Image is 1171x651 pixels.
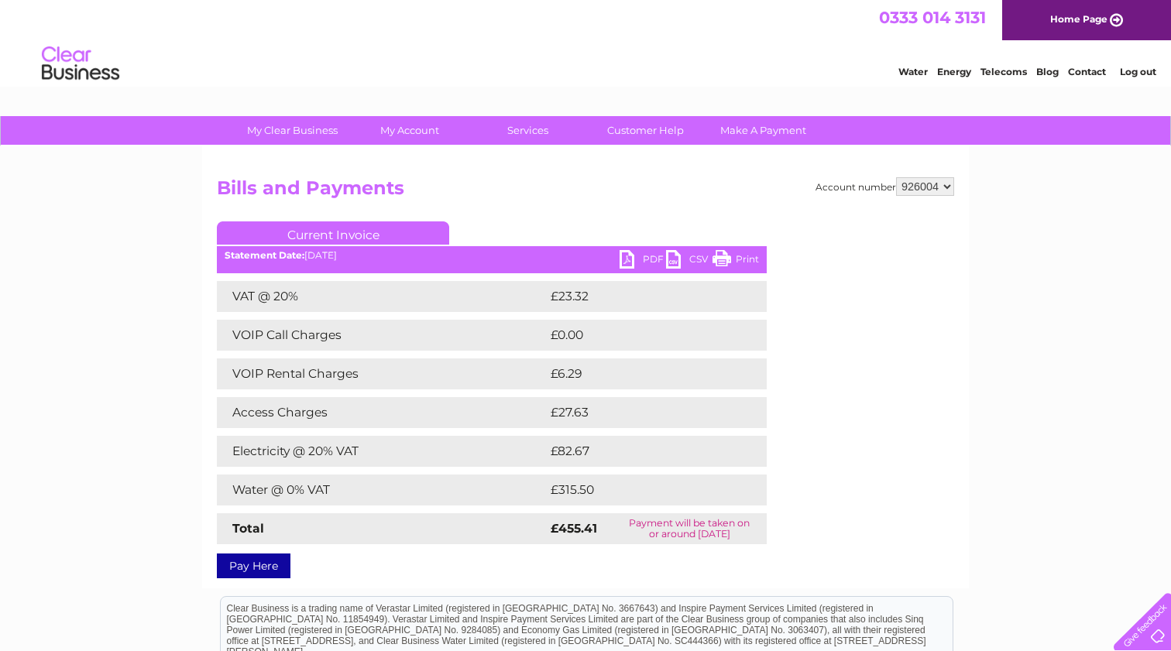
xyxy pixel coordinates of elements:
a: Telecoms [980,66,1027,77]
td: Payment will be taken on or around [DATE] [612,513,767,544]
td: £6.29 [547,358,730,389]
a: Current Invoice [217,221,449,245]
td: VAT @ 20% [217,281,547,312]
a: PDF [620,250,666,272]
a: Pay Here [217,553,290,578]
a: Services [464,116,592,145]
b: Statement Date: [225,249,304,261]
h2: Bills and Payments [217,177,954,207]
td: £82.67 [547,436,735,467]
img: logo.png [41,40,120,87]
td: £27.63 [547,397,735,428]
div: Account number [816,177,954,196]
strong: £455.41 [551,521,597,536]
a: Water [898,66,928,77]
a: Make A Payment [699,116,827,145]
a: Print [713,250,759,272]
a: 0333 014 3131 [879,8,986,27]
a: Contact [1068,66,1106,77]
a: My Account [346,116,474,145]
a: CSV [666,250,713,272]
td: Water @ 0% VAT [217,475,547,505]
td: VOIP Rental Charges [217,358,547,389]
td: £315.50 [547,475,738,505]
a: My Clear Business [228,116,356,145]
td: Access Charges [217,397,547,428]
td: £23.32 [547,281,735,312]
td: Electricity @ 20% VAT [217,436,547,467]
a: Log out [1120,66,1156,77]
a: Customer Help [582,116,709,145]
div: Clear Business is a trading name of Verastar Limited (registered in [GEOGRAPHIC_DATA] No. 3667643... [221,9,953,75]
a: Energy [937,66,971,77]
div: [DATE] [217,250,767,261]
td: £0.00 [547,320,731,351]
a: Blog [1036,66,1059,77]
td: VOIP Call Charges [217,320,547,351]
strong: Total [232,521,264,536]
